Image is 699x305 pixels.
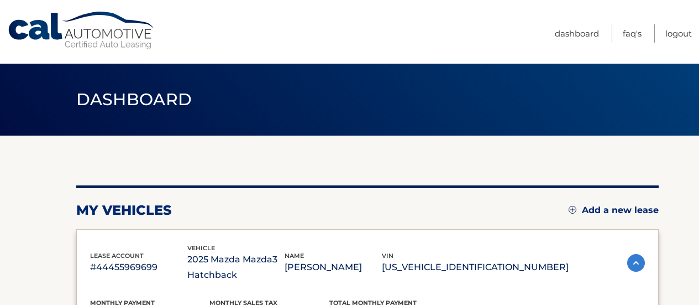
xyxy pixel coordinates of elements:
[623,24,642,43] a: FAQ's
[90,252,144,260] span: lease account
[187,252,285,283] p: 2025 Mazda Mazda3 Hatchback
[187,244,215,252] span: vehicle
[285,260,382,275] p: [PERSON_NAME]
[569,205,659,216] a: Add a new lease
[382,260,569,275] p: [US_VEHICLE_IDENTIFICATION_NUMBER]
[76,89,192,110] span: Dashboard
[285,252,304,260] span: name
[569,206,576,214] img: add.svg
[382,252,393,260] span: vin
[90,260,187,275] p: #44455969699
[627,254,645,272] img: accordion-active.svg
[76,202,172,219] h2: my vehicles
[665,24,692,43] a: Logout
[555,24,599,43] a: Dashboard
[7,11,156,50] a: Cal Automotive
